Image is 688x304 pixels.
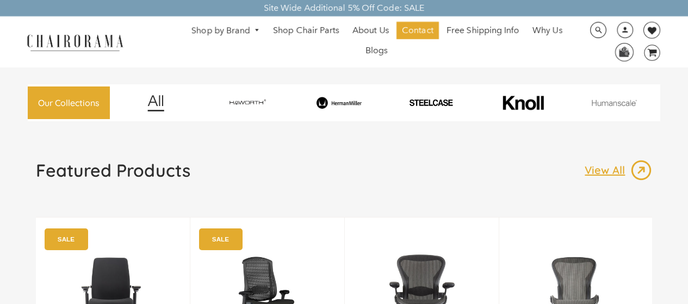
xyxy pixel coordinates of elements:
[630,159,652,181] img: image_13.png
[396,22,439,39] a: Contact
[268,22,345,39] a: Shop Chair Parts
[21,33,129,52] img: chairorama
[176,22,578,62] nav: DesktopNavigation
[57,235,74,243] text: SALE
[441,22,525,39] a: Free Shipping Info
[36,159,190,181] h1: Featured Products
[585,163,630,177] p: View All
[36,159,190,190] a: Featured Products
[447,25,519,36] span: Free Shipping Info
[365,45,388,57] span: Blogs
[347,22,394,39] a: About Us
[360,42,393,59] a: Blogs
[352,25,389,36] span: About Us
[212,235,228,243] text: SALE
[527,22,568,39] a: Why Us
[570,100,659,106] img: image_11.png
[203,95,292,110] img: image_7_14f0750b-d084-457f-979a-a1ab9f6582c4.png
[616,44,633,60] img: WhatsApp_Image_2024-07-12_at_16.23.01.webp
[126,95,186,111] img: image_12.png
[402,25,433,36] span: Contact
[186,22,265,39] a: Shop by Brand
[387,98,475,107] img: PHOTO-2024-07-09-00-53-10-removebg-preview.png
[273,25,339,36] span: Shop Chair Parts
[532,25,562,36] span: Why Us
[479,95,567,111] img: image_10_1.png
[585,159,652,181] a: View All
[295,97,383,108] img: image_8_173eb7e0-7579-41b4-bc8e-4ba0b8ba93e8.png
[28,86,110,120] a: Our Collections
